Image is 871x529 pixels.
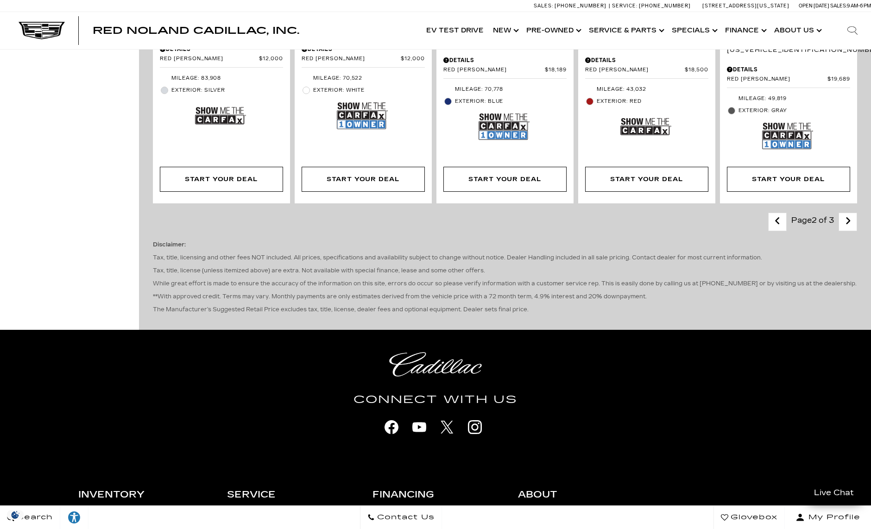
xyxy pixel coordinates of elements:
[762,119,813,153] img: Show Me the CARFAX 1-Owner Badge
[153,279,857,288] p: While great effort is made to ensure the accuracy of the information on this site, errors do occu...
[302,167,425,192] div: Start Your Deal
[380,416,403,439] a: facebook
[60,506,88,529] a: Explore your accessibility options
[534,3,609,8] a: Sales: [PHONE_NUMBER]
[727,65,850,74] div: Pricing Details - Pre-Owned 2017 Subaru Crosstrek Limited
[555,3,606,9] span: [PHONE_NUMBER]
[834,12,871,49] div: Search
[137,352,734,377] a: Cadillac Light Heritage Logo
[785,506,871,529] button: Open user profile menu
[160,72,283,84] li: Mileage: 83,908
[799,3,829,9] span: Open [DATE]
[259,56,283,63] span: $12,000
[327,174,400,184] div: Start Your Deal
[584,12,667,49] a: Service & Parts
[313,86,425,95] span: Exterior: White
[768,214,788,230] a: previous page
[389,352,482,377] img: Cadillac Light Heritage Logo
[639,3,691,9] span: [PHONE_NUMBER]
[727,93,850,105] li: Mileage: 49,819
[620,110,671,144] img: Show Me the CARFAX Badge
[727,76,827,83] span: Red [PERSON_NAME]
[372,487,504,514] h3: Financing
[60,510,88,524] div: Explore your accessibility options
[401,56,425,63] span: $12,000
[302,72,425,84] li: Mileage: 70,522
[585,56,708,64] div: Pricing Details - Pre-Owned 2021 Subaru Impreza Premium
[302,56,425,63] a: Red [PERSON_NAME] $12,000
[727,76,850,83] a: Red [PERSON_NAME] $19,689
[534,3,553,9] span: Sales:
[468,174,542,184] div: Start Your Deal
[585,67,708,74] a: Red [PERSON_NAME] $18,500
[667,12,720,49] a: Specials
[160,56,259,63] span: Red [PERSON_NAME]
[713,506,785,529] a: Glovebox
[443,167,567,192] div: Start Your Deal
[422,12,488,49] a: EV Test Drive
[809,487,858,498] span: Live Chat
[408,416,431,439] a: youtube
[443,83,567,95] li: Mileage: 70,778
[518,487,650,514] h3: About
[727,167,850,192] div: Start Your Deal
[227,487,359,514] h3: Service
[770,12,825,49] a: About Us
[609,3,693,8] a: Service: [PHONE_NUMBER]
[610,174,683,184] div: Start Your Deal
[160,56,283,63] a: Red [PERSON_NAME] $12,000
[455,97,567,106] span: Exterior: Blue
[597,97,708,106] span: Exterior: Red
[830,3,847,9] span: Sales:
[827,76,850,83] span: $19,689
[847,3,871,9] span: 9 AM-6 PM
[443,56,567,64] div: Pricing Details - Pre-Owned 2018 Audi Q5 Prestige
[5,510,26,520] section: Click to Open Cookie Consent Modal
[787,213,839,231] div: Page 2 of 3
[463,416,486,439] a: instagram
[545,67,567,74] span: $18,189
[171,86,283,95] span: Exterior: Silver
[585,67,685,74] span: Red [PERSON_NAME]
[160,167,283,192] div: Start Your Deal
[838,214,858,230] a: next page
[5,510,26,520] img: Opt-Out Icon
[479,110,530,144] img: Show Me the CARFAX 1-Owner Badge
[14,511,53,524] span: Search
[185,174,258,184] div: Start Your Deal
[19,22,65,39] img: Cadillac Dark Logo with Cadillac White Text
[612,3,637,9] span: Service:
[738,106,850,115] span: Exterior: Gray
[153,253,857,262] p: Tax, title, licensing and other fees NOT included. All prices, specifications and availability su...
[93,25,299,36] span: Red Noland Cadillac, Inc.
[522,12,584,49] a: Pre-Owned
[153,266,857,275] p: Tax, title, license (unless itemized above) are extra. Not available with special finance, lease ...
[585,167,708,192] div: Start Your Deal
[360,506,442,529] a: Contact Us
[375,511,435,524] span: Contact Us
[337,99,388,132] img: Show Me the CARFAX 1-Owner Badge
[585,83,708,95] li: Mileage: 43,032
[153,231,857,323] div: The Manufacturer’s Suggested Retail Price excludes tax, title, license, dealer fees and optional ...
[443,67,567,74] a: Red [PERSON_NAME] $18,189
[302,56,401,63] span: Red [PERSON_NAME]
[805,511,860,524] span: My Profile
[153,241,186,248] strong: Disclaimer:
[752,174,825,184] div: Start Your Deal
[195,99,246,132] img: Show Me the CARFAX Badge
[435,416,459,439] a: X
[443,67,545,74] span: Red [PERSON_NAME]
[685,67,708,74] span: $18,500
[93,26,299,35] a: Red Noland Cadillac, Inc.
[153,292,857,301] p: **With approved credit. Terms may vary. Monthly payments are only estimates derived from the vehi...
[78,487,213,514] h3: Inventory
[488,12,522,49] a: New
[804,482,864,504] a: Live Chat
[702,3,789,9] a: [STREET_ADDRESS][US_STATE]
[137,391,734,408] h4: Connect With Us
[728,511,777,524] span: Glovebox
[720,12,770,49] a: Finance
